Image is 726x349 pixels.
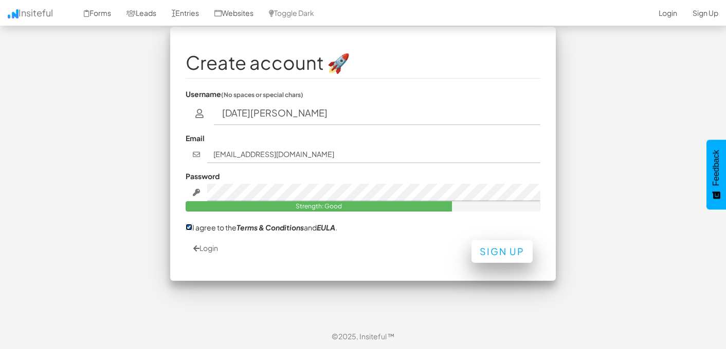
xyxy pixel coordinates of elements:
[221,91,303,99] small: (No spaces or special chars)
[712,150,721,186] span: Feedback
[471,240,533,263] button: Sign Up
[706,140,726,209] button: Feedback - Show survey
[186,224,192,230] input: I agree to theTerms & ConditionsandEULA.
[214,102,541,125] input: username
[186,52,540,73] h1: Create account 🚀
[317,223,335,232] a: EULA
[186,222,337,232] label: I agree to the and .
[186,133,205,143] label: Email
[8,9,19,18] img: icon.png
[186,89,303,99] label: Username
[237,223,304,232] a: Terms & Conditions
[193,243,218,253] a: Login
[186,171,220,181] label: Password
[207,146,541,163] input: john@doe.com
[186,201,452,211] div: Strength: Good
